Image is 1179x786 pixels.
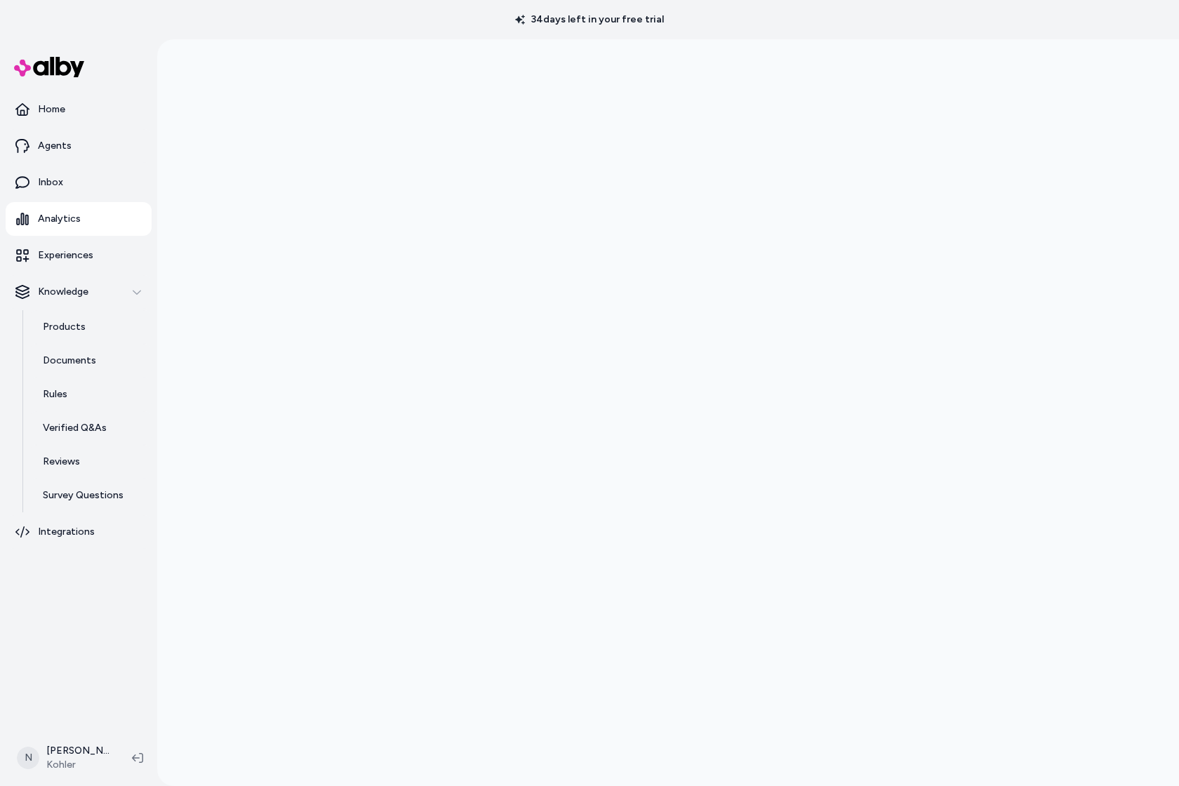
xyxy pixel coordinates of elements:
[8,735,121,780] button: N[PERSON_NAME]Kohler
[6,515,152,549] a: Integrations
[43,455,80,469] p: Reviews
[43,387,67,401] p: Rules
[29,479,152,512] a: Survey Questions
[38,212,81,226] p: Analytics
[38,102,65,116] p: Home
[29,310,152,344] a: Products
[17,747,39,769] span: N
[6,239,152,272] a: Experiences
[29,411,152,445] a: Verified Q&As
[6,275,152,309] button: Knowledge
[46,744,109,758] p: [PERSON_NAME]
[46,758,109,772] span: Kohler
[29,344,152,378] a: Documents
[38,139,72,153] p: Agents
[38,175,63,189] p: Inbox
[6,93,152,126] a: Home
[43,320,86,334] p: Products
[6,202,152,236] a: Analytics
[507,13,672,27] p: 34 days left in your free trial
[6,166,152,199] a: Inbox
[38,525,95,539] p: Integrations
[38,285,88,299] p: Knowledge
[14,57,84,77] img: alby Logo
[6,129,152,163] a: Agents
[43,354,96,368] p: Documents
[43,488,124,502] p: Survey Questions
[43,421,107,435] p: Verified Q&As
[29,445,152,479] a: Reviews
[38,248,93,262] p: Experiences
[29,378,152,411] a: Rules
